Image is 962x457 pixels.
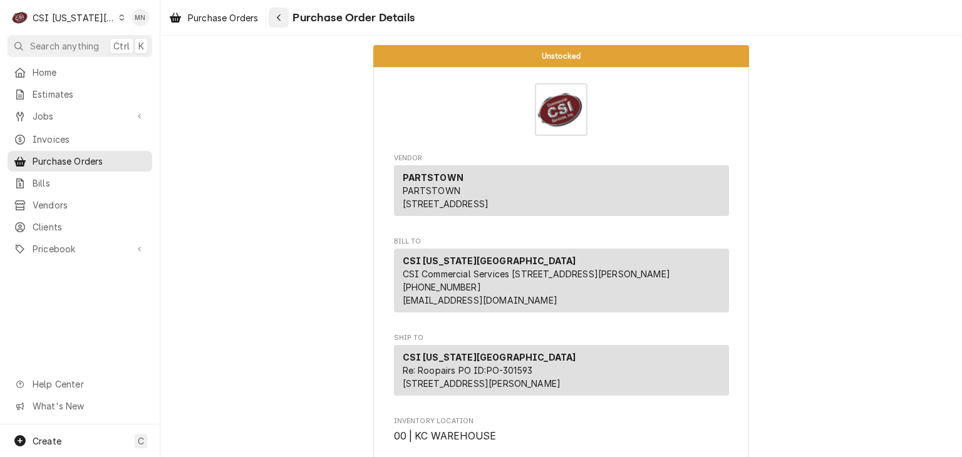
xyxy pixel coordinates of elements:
span: Bills [33,177,146,190]
a: Go to Help Center [8,374,152,394]
a: [PHONE_NUMBER] [403,282,481,292]
div: Ship To [394,345,729,401]
span: CSI Commercial Services [STREET_ADDRESS][PERSON_NAME] [403,269,670,279]
span: K [138,39,144,53]
span: Vendors [33,198,146,212]
button: Search anythingCtrlK [8,35,152,57]
span: Clients [33,220,146,234]
span: Create [33,436,61,446]
span: Ship To [394,333,729,343]
span: C [138,434,144,448]
span: [STREET_ADDRESS][PERSON_NAME] [403,378,561,389]
span: Purchase Orders [33,155,146,168]
span: Re: Roopairs PO ID: PO-301593 [403,365,533,376]
span: Inventory Location [394,416,729,426]
span: Invoices [33,133,146,146]
strong: CSI [US_STATE][GEOGRAPHIC_DATA] [403,255,576,266]
strong: CSI [US_STATE][GEOGRAPHIC_DATA] [403,352,576,362]
span: Help Center [33,377,145,391]
a: [EMAIL_ADDRESS][DOMAIN_NAME] [403,295,557,306]
span: Jobs [33,110,127,123]
img: Logo [535,83,587,136]
span: Purchase Orders [188,11,258,24]
a: Bills [8,173,152,193]
a: Go to What's New [8,396,152,416]
span: Inventory Location [394,429,729,444]
div: Vendor [394,165,729,221]
div: Vendor [394,165,729,216]
div: Purchase Order Ship To [394,333,729,401]
div: CSI [US_STATE][GEOGRAPHIC_DATA] [33,11,115,24]
span: Ctrl [113,39,130,53]
div: CSI Kansas City's Avatar [11,9,29,26]
div: Inventory Location [394,416,729,443]
span: Search anything [30,39,99,53]
div: Purchase Order Vendor [394,153,729,222]
div: C [11,9,29,26]
span: Unstocked [542,52,581,60]
div: Ship To [394,345,729,396]
span: What's New [33,399,145,413]
span: Home [33,66,146,79]
span: Purchase Order Details [289,9,415,26]
span: Pricebook [33,242,127,255]
span: PARTSTOWN [STREET_ADDRESS] [403,185,489,209]
a: Estimates [8,84,152,105]
a: Purchase Orders [8,151,152,172]
span: Vendor [394,153,729,163]
div: MN [132,9,149,26]
span: Estimates [33,88,146,101]
a: Purchase Orders [164,8,263,28]
span: Bill To [394,237,729,247]
a: Go to Jobs [8,106,152,126]
div: Bill To [394,249,729,317]
span: 00 | KC WAREHOUSE [394,430,497,442]
a: Clients [8,217,152,237]
strong: PARTSTOWN [403,172,463,183]
div: Bill To [394,249,729,312]
a: Home [8,62,152,83]
div: Status [373,45,749,67]
a: Vendors [8,195,152,215]
div: Melissa Nehls's Avatar [132,9,149,26]
a: Go to Pricebook [8,239,152,259]
div: Purchase Order Bill To [394,237,729,318]
button: Navigate back [269,8,289,28]
a: Invoices [8,129,152,150]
